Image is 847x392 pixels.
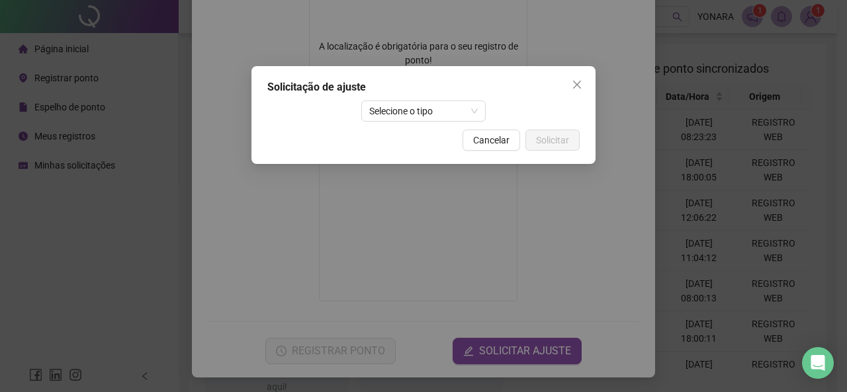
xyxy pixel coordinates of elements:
div: Solicitação de ajuste [267,79,580,95]
span: Selecione o tipo [369,101,478,121]
button: Cancelar [463,130,520,151]
button: Close [566,74,588,95]
button: Solicitar [525,130,580,151]
div: Open Intercom Messenger [802,347,834,379]
span: Cancelar [473,133,510,147]
span: close [572,79,582,90]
